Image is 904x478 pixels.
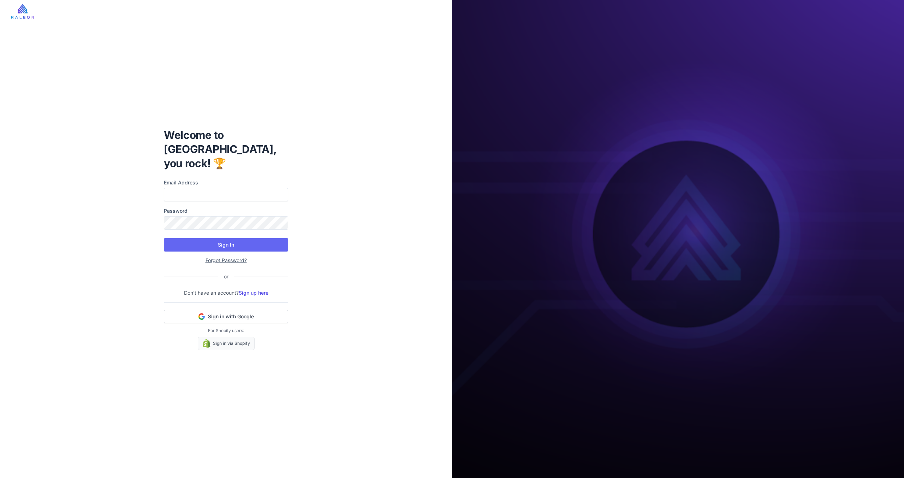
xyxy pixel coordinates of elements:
[206,257,247,263] a: Forgot Password?
[164,238,288,252] button: Sign In
[164,289,288,297] p: Don't have an account?
[208,313,254,320] span: Sign in with Google
[164,310,288,323] button: Sign in with Google
[218,273,234,281] div: or
[164,207,288,215] label: Password
[164,327,288,334] p: For Shopify users:
[11,4,34,19] img: raleon-logo-whitebg.9aac0268.jpg
[164,128,288,170] h1: Welcome to [GEOGRAPHIC_DATA], you rock! 🏆
[239,290,268,296] a: Sign up here
[198,337,255,350] a: Sign in via Shopify
[164,179,288,187] label: Email Address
